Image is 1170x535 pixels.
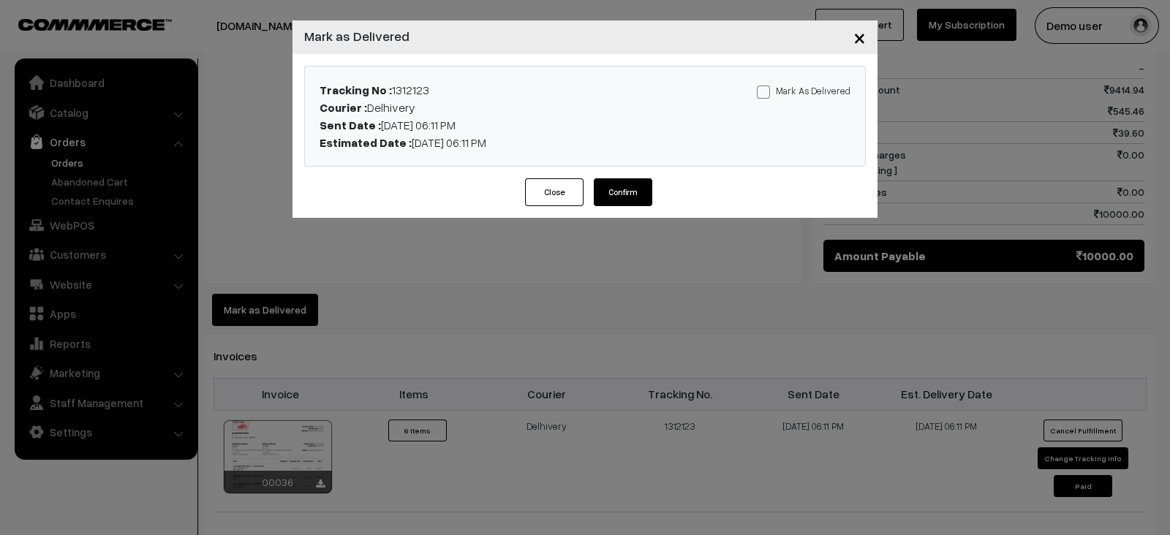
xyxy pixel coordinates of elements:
[309,81,677,151] div: 1312123 Delhivery [DATE] 06:11 PM [DATE] 06:11 PM
[320,83,392,97] b: Tracking No :
[525,178,584,206] button: Close
[757,83,850,99] label: Mark As Delivered
[304,26,409,46] h4: Mark as Delivered
[320,135,412,150] b: Estimated Date :
[853,23,866,50] span: ×
[320,118,381,132] b: Sent Date :
[594,178,652,206] button: Confirm
[842,15,877,60] button: Close
[320,100,367,115] b: Courier :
